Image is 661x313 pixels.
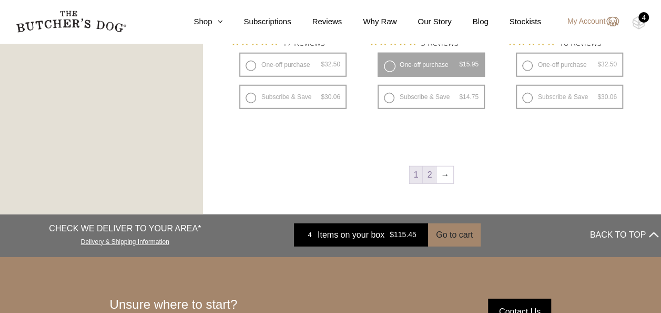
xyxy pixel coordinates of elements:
[342,16,396,28] a: Why Raw
[436,167,453,183] a: →
[321,61,324,68] span: $
[452,16,489,28] a: Blog
[321,93,324,101] span: $
[81,236,169,246] a: Delivery & Shipping Information
[632,16,645,30] img: TBD_Cart-Empty.png
[459,93,479,101] bdi: 14.75
[423,167,436,183] a: Page 2
[291,16,342,28] a: Reviews
[638,12,649,23] div: 4
[378,53,485,77] label: One-off purchase
[459,93,463,101] span: $
[590,222,658,248] button: BACK TO TOP
[390,230,416,239] bdi: 115.45
[302,230,318,240] div: 4
[428,223,481,247] button: Go to cart
[410,167,423,183] span: Page 1
[459,61,463,68] span: $
[239,53,347,77] label: One-off purchase
[321,93,340,101] bdi: 30.06
[489,16,541,28] a: Stockists
[557,15,619,28] a: My Account
[378,85,485,109] label: Subscribe & Save
[318,229,384,241] span: Items on your box
[516,53,623,77] label: One-off purchase
[172,16,222,28] a: Shop
[390,230,394,239] span: $
[459,61,479,68] bdi: 15.95
[49,222,201,235] p: CHECK WE DELIVER TO YOUR AREA*
[597,61,617,68] bdi: 32.50
[222,16,291,28] a: Subscriptions
[294,223,428,247] a: 4 Items on your box $115.45
[597,61,601,68] span: $
[396,16,451,28] a: Our Story
[321,61,340,68] bdi: 32.50
[597,93,617,101] bdi: 30.06
[597,93,601,101] span: $
[239,85,347,109] label: Subscribe & Save
[516,85,623,109] label: Subscribe & Save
